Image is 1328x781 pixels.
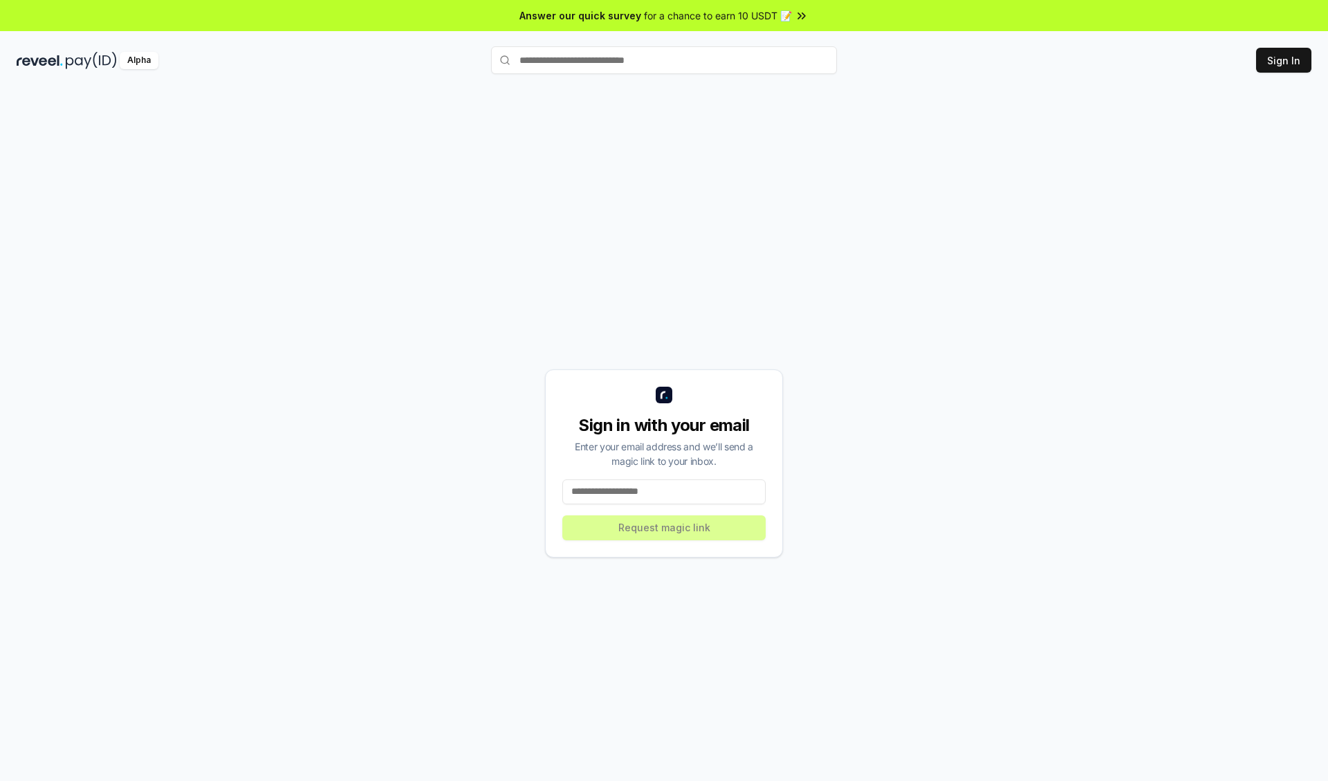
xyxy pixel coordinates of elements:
div: Alpha [120,52,158,69]
div: Sign in with your email [562,414,766,437]
span: for a chance to earn 10 USDT 📝 [644,8,792,23]
img: logo_small [656,387,672,403]
div: Enter your email address and we’ll send a magic link to your inbox. [562,439,766,468]
img: reveel_dark [17,52,63,69]
span: Answer our quick survey [519,8,641,23]
img: pay_id [66,52,117,69]
button: Sign In [1256,48,1311,73]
